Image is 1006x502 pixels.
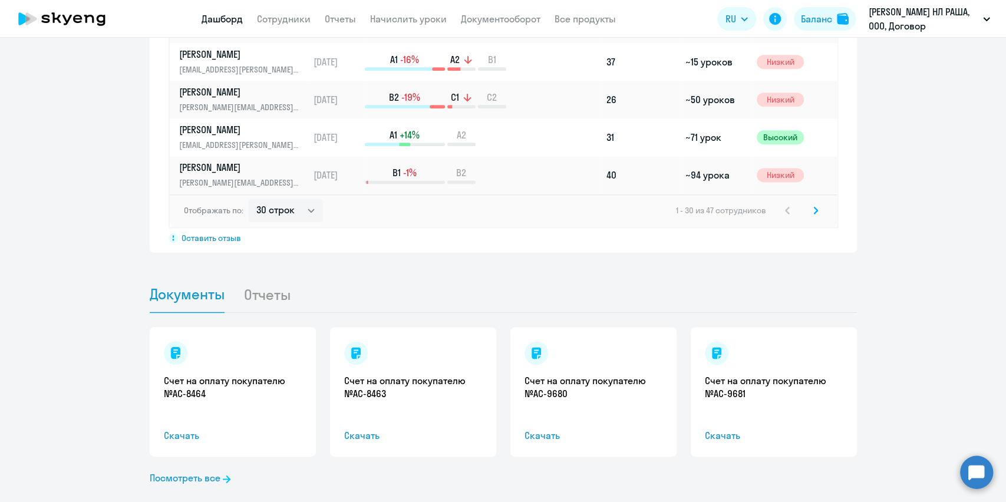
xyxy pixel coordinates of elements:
span: -16% [400,53,419,66]
p: [PERSON_NAME] [179,123,301,136]
td: ~15 уроков [681,43,752,81]
span: Низкий [757,55,804,69]
a: Начислить уроки [370,13,447,25]
p: [EMAIL_ADDRESS][PERSON_NAME][DOMAIN_NAME] [179,63,301,76]
a: [PERSON_NAME][PERSON_NAME][EMAIL_ADDRESS][PERSON_NAME][DOMAIN_NAME] [179,161,308,189]
p: [PERSON_NAME] [179,161,301,174]
span: +14% [400,128,420,141]
span: RU [725,12,736,26]
a: [PERSON_NAME][EMAIL_ADDRESS][PERSON_NAME][DOMAIN_NAME] [179,123,308,151]
span: B2 [389,91,399,104]
a: [PERSON_NAME][EMAIL_ADDRESS][PERSON_NAME][DOMAIN_NAME] [179,48,308,76]
span: C2 [487,91,497,104]
span: A1 [390,128,397,141]
p: [PERSON_NAME][EMAIL_ADDRESS][PERSON_NAME][DOMAIN_NAME] [179,176,301,189]
span: A1 [390,53,398,66]
p: [PERSON_NAME] [179,48,301,61]
span: A2 [457,128,466,141]
span: Низкий [757,93,804,107]
td: 26 [602,81,681,118]
p: [PERSON_NAME] НЛ РАША, ООО, Договор постоплата [869,5,978,33]
a: Все продукты [555,13,616,25]
td: 40 [602,156,681,194]
button: [PERSON_NAME] НЛ РАША, ООО, Договор постоплата [863,5,996,33]
a: Сотрудники [257,13,311,25]
button: RU [717,7,756,31]
a: Счет на оплату покупателю №AC-8463 [344,374,482,400]
td: 31 [602,118,681,156]
span: Документы [150,285,225,303]
span: 1 - 30 из 47 сотрудников [676,205,766,216]
a: Дашборд [202,13,243,25]
a: Посмотреть все [150,471,230,485]
a: Документооборот [461,13,540,25]
img: balance [837,13,849,25]
p: [EMAIL_ADDRESS][PERSON_NAME][DOMAIN_NAME] [179,138,301,151]
a: Счет на оплату покупателю №AC-8464 [164,374,302,400]
span: A2 [450,53,460,66]
td: ~50 уроков [681,81,752,118]
span: Высокий [757,130,804,144]
td: [DATE] [309,43,364,81]
span: Отображать по: [184,205,243,216]
span: -19% [401,91,420,104]
span: Низкий [757,168,804,182]
div: Баланс [801,12,832,26]
span: Скачать [344,428,482,442]
a: [PERSON_NAME][PERSON_NAME][EMAIL_ADDRESS][PERSON_NAME][DOMAIN_NAME] [179,85,308,114]
td: 37 [602,43,681,81]
td: [DATE] [309,118,364,156]
a: Счет на оплату покупателю №AC-9680 [525,374,662,400]
span: Скачать [525,428,662,442]
span: Оставить отзыв [182,233,241,243]
p: [PERSON_NAME] [179,85,301,98]
span: B2 [456,166,466,179]
span: -1% [403,166,417,179]
td: [DATE] [309,81,364,118]
a: Счет на оплату покупателю №AC-9681 [705,374,843,400]
span: C1 [451,91,459,104]
p: [PERSON_NAME][EMAIL_ADDRESS][PERSON_NAME][DOMAIN_NAME] [179,101,301,114]
ul: Tabs [150,276,857,313]
td: ~94 урока [681,156,752,194]
td: [DATE] [309,156,364,194]
a: Отчеты [325,13,356,25]
span: B1 [392,166,401,179]
span: Скачать [705,428,843,442]
span: Скачать [164,428,302,442]
td: ~71 урок [681,118,752,156]
span: B1 [488,53,496,66]
button: Балансbalance [794,7,856,31]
